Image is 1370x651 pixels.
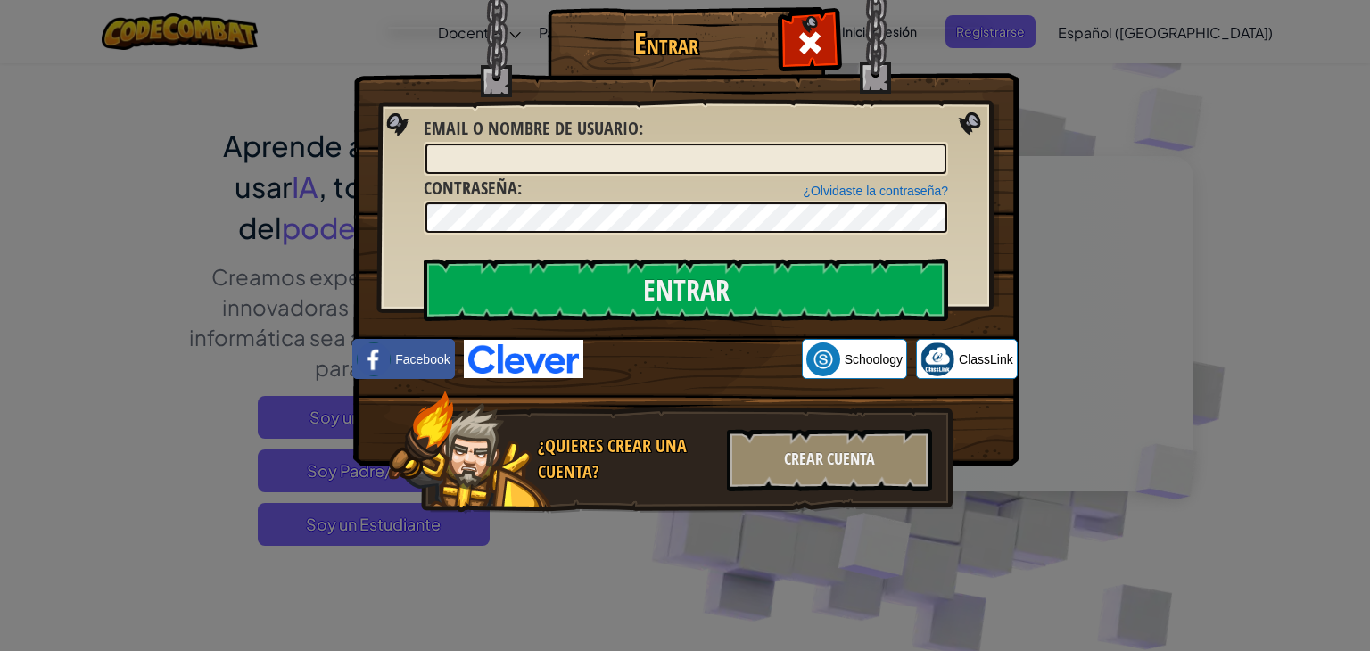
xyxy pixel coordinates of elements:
[583,340,802,379] iframe: Botón de Acceder con Google
[357,342,391,376] img: facebook_small.png
[424,176,517,200] span: Contraseña
[727,429,932,491] div: Crear Cuenta
[920,342,954,376] img: classlink-logo-small.png
[803,184,948,198] a: ¿Olvidaste la contraseña?
[806,342,840,376] img: schoology.png
[395,350,450,368] span: Facebook
[552,28,780,59] h1: Entrar
[424,116,639,140] span: Email o Nombre de usuario
[538,433,716,484] div: ¿Quieres crear una cuenta?
[424,176,522,202] label: :
[959,350,1013,368] span: ClassLink
[845,350,903,368] span: Schoology
[424,116,643,142] label: :
[464,340,583,378] img: clever-logo-blue.png
[424,259,948,321] input: Entrar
